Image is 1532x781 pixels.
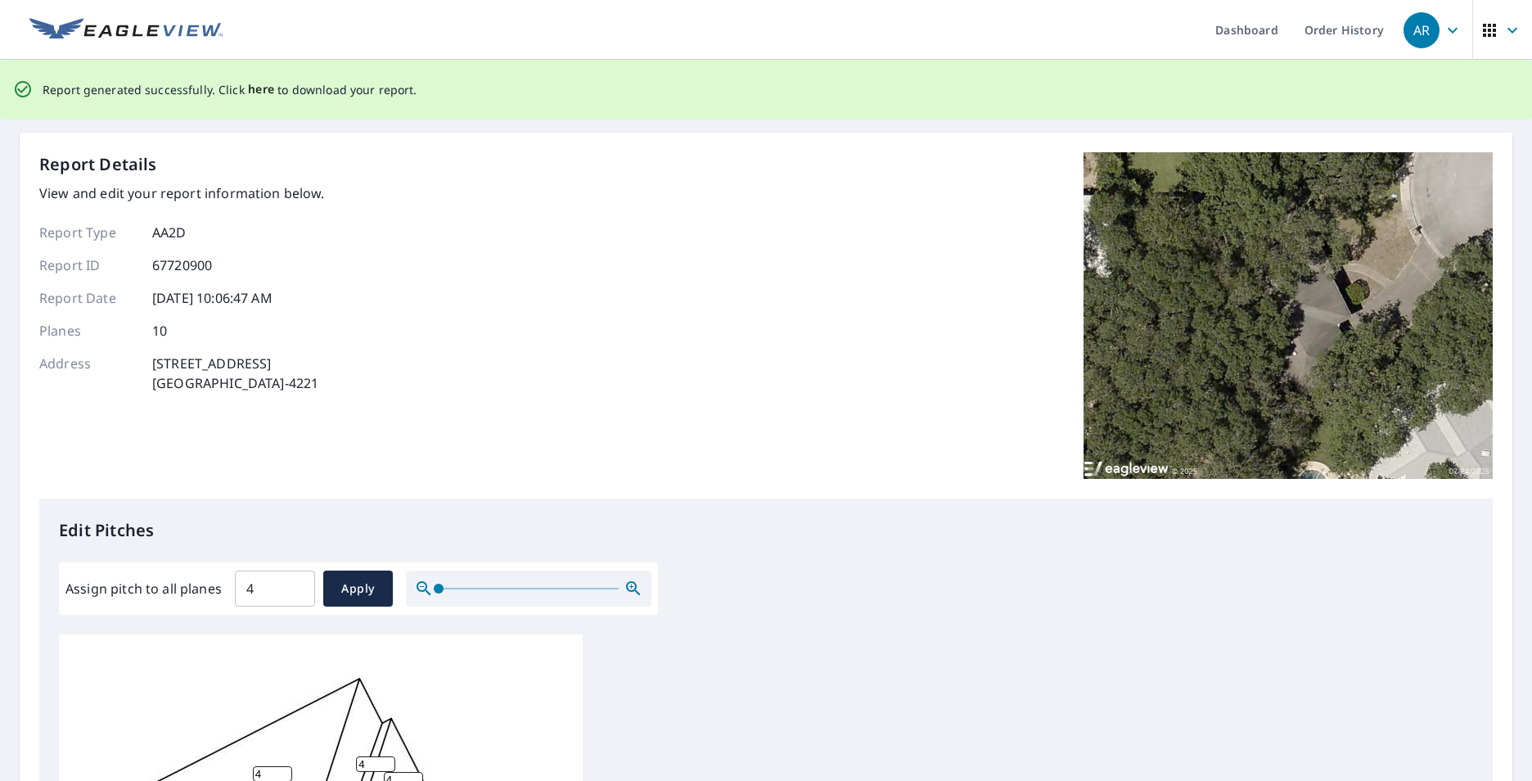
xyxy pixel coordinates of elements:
[1084,152,1493,480] img: Top image
[43,79,417,100] p: Report generated successfully. Click to download your report.
[152,223,187,242] p: AA2D
[39,321,137,341] p: Planes
[1404,12,1440,48] div: AR
[39,255,137,275] p: Report ID
[39,223,137,242] p: Report Type
[59,518,1473,543] p: Edit Pitches
[39,354,137,393] p: Address
[323,571,393,607] button: Apply
[39,288,137,308] p: Report Date
[152,354,318,393] p: [STREET_ADDRESS] [GEOGRAPHIC_DATA]-4221
[29,18,223,43] img: EV Logo
[152,255,212,275] p: 67720900
[39,152,157,177] p: Report Details
[248,79,275,100] button: here
[152,288,273,308] p: [DATE] 10:06:47 AM
[65,579,222,598] label: Assign pitch to all planes
[235,566,315,612] input: 00.0
[152,321,167,341] p: 10
[39,183,325,203] p: View and edit your report information below.
[336,579,380,599] span: Apply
